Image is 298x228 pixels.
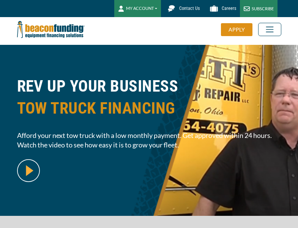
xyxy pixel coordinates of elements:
span: Contact Us [179,6,200,11]
img: Beacon Funding Careers [207,2,221,15]
h1: REV UP YOUR BUSINESS [17,75,281,125]
span: Afford your next tow truck with a low monthly payment. Get approved within 24 hours. Watch the vi... [17,131,281,150]
div: APPLY [221,23,252,36]
button: Toggle navigation [258,23,281,36]
span: Careers [222,6,236,11]
a: Contact Us [161,2,203,15]
img: Beacon Funding Corporation logo [17,17,85,42]
img: Beacon Funding chat [165,2,178,15]
img: video modal pop-up play button [17,159,40,182]
a: Careers [203,2,240,15]
span: TOW TRUCK FINANCING [17,97,281,119]
a: APPLY [221,23,258,36]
